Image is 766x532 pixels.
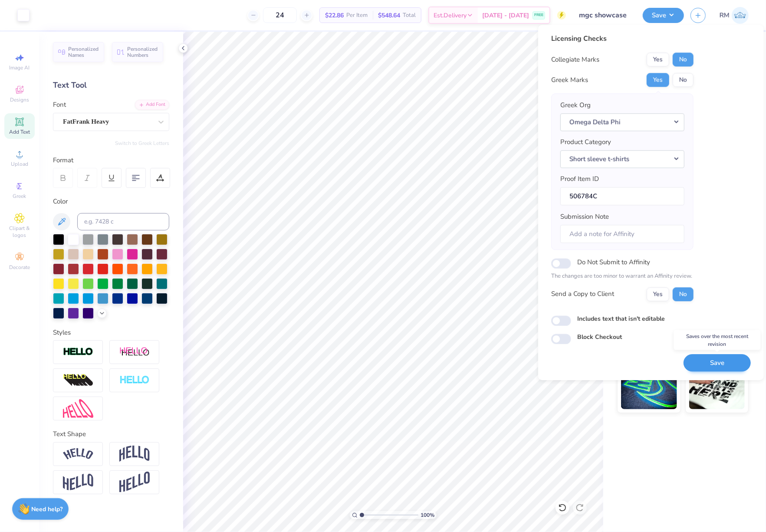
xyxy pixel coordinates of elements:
[119,375,150,385] img: Negative Space
[53,197,169,207] div: Color
[621,366,677,409] img: Glow in the Dark Ink
[325,11,344,20] span: $22.86
[720,7,749,24] a: RM
[689,366,745,409] img: Water based Ink
[560,174,599,184] label: Proof Item ID
[551,289,614,299] div: Send a Copy to Client
[63,399,93,418] img: Free Distort
[4,225,35,239] span: Clipart & logos
[11,161,28,167] span: Upload
[53,328,169,338] div: Styles
[346,11,368,20] span: Per Item
[732,7,749,24] img: Ronald Manipon
[421,511,434,519] span: 100 %
[378,11,400,20] span: $548.64
[53,79,169,91] div: Text Tool
[63,374,93,388] img: 3d Illusion
[9,264,30,271] span: Decorate
[115,140,169,147] button: Switch to Greek Letters
[127,46,158,58] span: Personalized Numbers
[551,33,694,44] div: Licensing Checks
[673,73,694,87] button: No
[63,474,93,491] img: Flag
[10,64,30,71] span: Image AI
[674,330,761,350] div: Saves over the most recent revision
[68,46,99,58] span: Personalized Names
[577,256,650,268] label: Do Not Submit to Affinity
[560,150,684,168] button: Short sleeve t-shirts
[53,155,170,165] div: Format
[560,212,609,222] label: Submission Note
[551,55,599,65] div: Collegiate Marks
[13,193,26,200] span: Greek
[720,10,730,20] span: RM
[647,73,669,87] button: Yes
[63,347,93,357] img: Stroke
[551,75,588,85] div: Greek Marks
[434,11,467,20] span: Est. Delivery
[673,287,694,301] button: No
[63,448,93,460] img: Arc
[560,100,591,110] label: Greek Org
[572,7,636,24] input: Untitled Design
[577,314,665,323] label: Includes text that isn't editable
[534,12,543,18] span: FREE
[647,53,669,66] button: Yes
[9,128,30,135] span: Add Text
[673,53,694,66] button: No
[119,446,150,462] img: Arch
[643,8,684,23] button: Save
[560,113,684,131] button: Omega Delta Phi
[53,429,169,439] div: Text Shape
[482,11,529,20] span: [DATE] - [DATE]
[551,272,694,281] p: The changes are too minor to warrant an Affinity review.
[119,472,150,493] img: Rise
[560,137,611,147] label: Product Category
[403,11,416,20] span: Total
[77,213,169,230] input: e.g. 7428 c
[32,505,63,513] strong: Need help?
[10,96,29,103] span: Designs
[647,287,669,301] button: Yes
[560,225,684,243] input: Add a note for Affinity
[135,100,169,110] div: Add Font
[263,7,297,23] input: – –
[119,347,150,358] img: Shadow
[684,354,751,372] button: Save
[53,100,66,110] label: Font
[577,332,622,342] label: Block Checkout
